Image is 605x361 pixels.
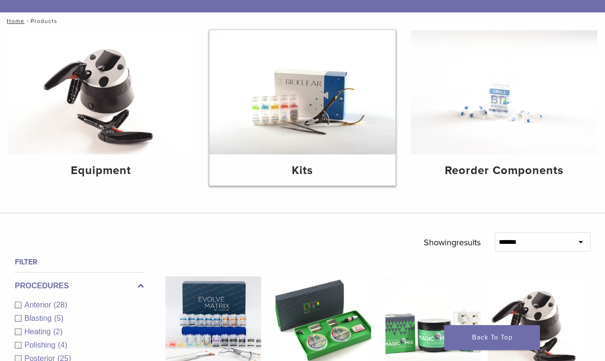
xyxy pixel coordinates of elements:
[53,328,63,336] span: (2)
[54,314,64,322] span: (5)
[15,162,187,179] h4: Equipment
[4,18,24,24] a: Home
[24,341,58,349] span: Polishing
[24,314,54,322] span: Blasting
[444,325,540,350] a: Back To Top
[209,30,396,154] img: Kits
[8,30,194,186] a: Equipment
[411,30,597,154] img: Reorder Components
[24,19,31,23] span: /
[24,328,53,336] span: Heating
[411,30,597,186] a: Reorder Components
[8,30,194,154] img: Equipment
[209,30,396,186] a: Kits
[15,256,144,268] h4: Filter
[418,162,590,179] h4: Reorder Components
[217,162,388,179] h4: Kits
[15,280,144,292] label: Procedures
[424,232,481,252] p: Showing results
[58,341,67,349] span: (4)
[24,301,54,309] span: Anterior
[54,301,67,309] span: (28)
